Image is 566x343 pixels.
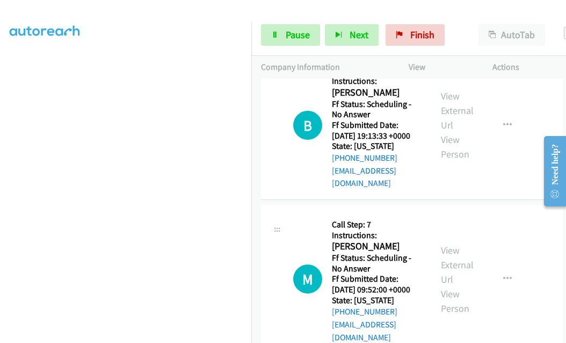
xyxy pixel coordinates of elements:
h2: [PERSON_NAME] [332,240,422,253]
iframe: Resource Center [535,128,566,214]
a: Pause [261,24,320,46]
span: Pause [286,28,310,41]
span: Finish [410,28,434,41]
h5: Ff Submitted Date: [DATE] 19:13:33 +0000 [332,120,422,141]
h5: State: [US_STATE] [332,295,422,306]
span: Next [350,28,368,41]
h5: Instructions: [332,230,422,241]
h1: M [293,265,322,294]
h5: Ff Status: Scheduling - No Answer [332,99,422,120]
a: [EMAIL_ADDRESS][DOMAIN_NAME] [332,319,396,342]
div: The call is yet to be attempted [293,265,322,294]
a: View Person [441,133,469,160]
h2: [PERSON_NAME] [332,87,422,99]
button: Next [325,24,379,46]
h5: Call Step: 7 [332,219,422,230]
a: View External Url [441,90,474,131]
a: Finish [386,24,445,46]
a: [EMAIL_ADDRESS][DOMAIN_NAME] [332,166,396,189]
h5: State: [US_STATE] [332,141,422,152]
a: [PHONE_NUMBER] [332,306,397,317]
a: View External Url [441,244,474,285]
a: View Person [441,288,469,315]
h5: Ff Submitted Date: [DATE] 09:52:00 +0000 [332,274,422,295]
button: AutoTab [478,24,545,46]
p: Actions [492,61,557,74]
h5: Instructions: [332,76,422,87]
h5: Ff Status: Scheduling - No Answer [332,253,422,274]
a: [PHONE_NUMBER] [332,153,397,163]
p: Company Information [261,61,389,74]
p: View [409,61,473,74]
h1: B [293,111,322,140]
